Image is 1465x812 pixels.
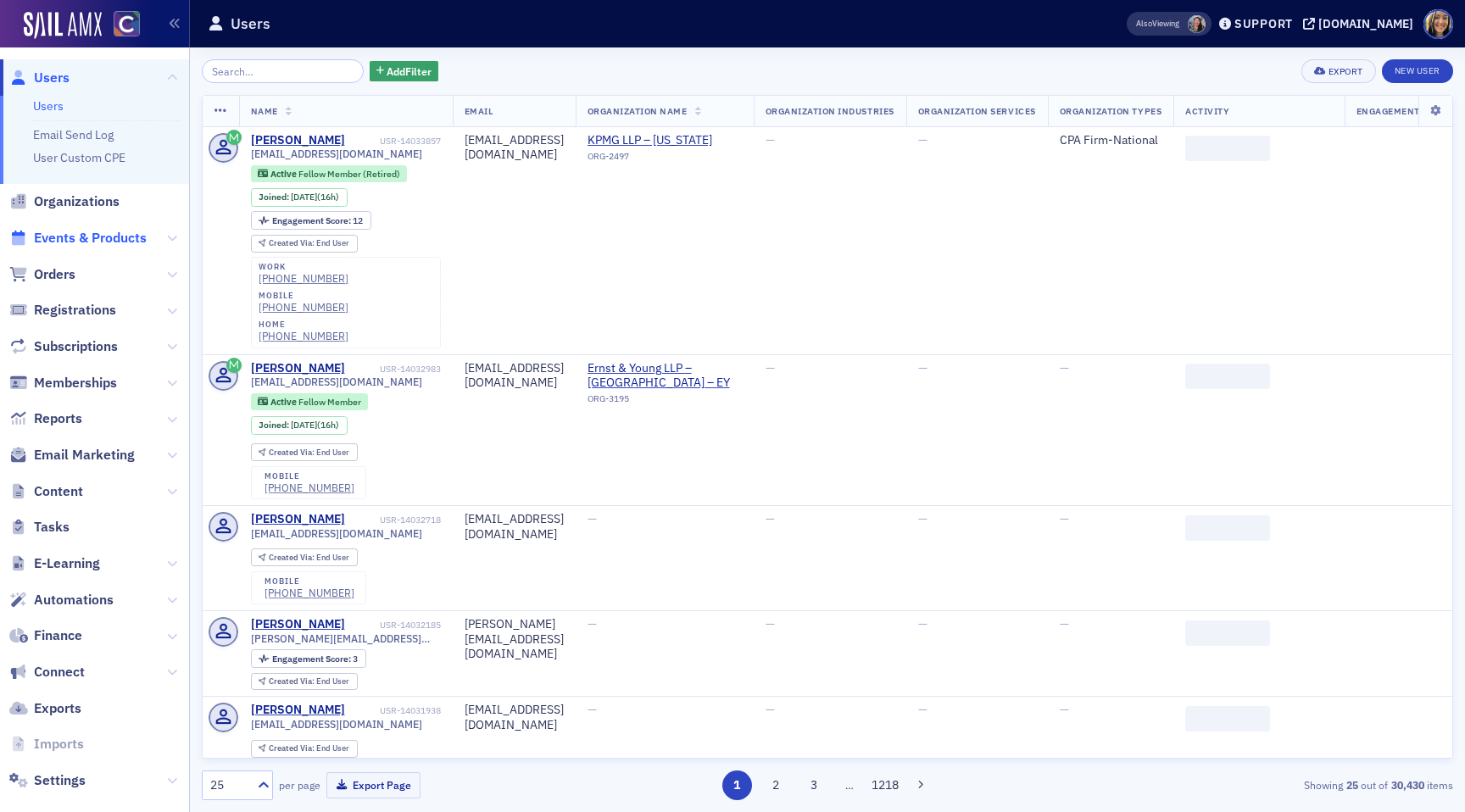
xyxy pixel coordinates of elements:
a: [PHONE_NUMBER] [259,330,348,342]
div: work [259,262,348,272]
a: [PHONE_NUMBER] [265,587,354,599]
span: Events & Products [34,229,147,247]
label: per page [279,777,320,793]
button: [DOMAIN_NAME] [1303,18,1419,30]
span: Profile [1423,9,1453,39]
div: Active: Active: Fellow Member (Retired) [251,165,408,182]
span: Active [270,168,298,180]
span: — [1060,616,1069,631]
span: Fellow Member [298,396,361,408]
span: Created Via : [269,552,316,563]
a: SailAMX [24,12,102,39]
span: Engagement Score : [272,214,353,226]
span: Joined : [259,420,291,431]
span: Registrations [34,301,116,320]
span: ‌ [1185,136,1270,161]
span: Settings [34,771,86,790]
span: [DATE] [291,419,317,431]
div: End User [269,239,349,248]
div: End User [269,744,349,754]
span: Imports [34,735,84,754]
div: End User [269,448,349,458]
a: New User [1382,59,1453,83]
img: SailAMX [114,11,140,37]
span: — [918,702,927,717]
strong: 25 [1343,777,1361,793]
a: Connect [9,663,85,681]
a: Exports [9,699,81,718]
a: Users [9,69,70,87]
span: Organization Types [1060,105,1161,117]
div: End User [269,677,349,687]
div: ORG-3195 [588,393,742,410]
span: Created Via : [269,237,316,248]
span: Organization Services [918,105,1036,117]
a: Users [33,98,64,114]
div: [EMAIL_ADDRESS][DOMAIN_NAME] [465,703,564,732]
a: [PERSON_NAME] [251,361,345,376]
a: Finance [9,626,82,645]
div: ORG-2497 [588,151,742,168]
span: Tasks [34,518,70,537]
span: Automations [34,591,114,609]
span: [EMAIL_ADDRESS][DOMAIN_NAME] [251,147,422,160]
div: 3 [272,654,358,664]
div: Active: Active: Fellow Member [251,393,369,410]
div: Created Via: End User [251,673,358,691]
button: Export Page [326,772,421,798]
div: Engagement Score: 12 [251,211,371,230]
a: Organizations [9,192,120,211]
span: Finance [34,626,82,645]
a: Imports [9,735,84,754]
span: Fellow Member (Retired) [298,168,400,180]
a: Subscriptions [9,337,118,356]
div: [EMAIL_ADDRESS][DOMAIN_NAME] [465,361,564,391]
div: USR-14031938 [348,705,441,716]
span: [PERSON_NAME][EMAIL_ADDRESS][DOMAIN_NAME] [251,632,441,645]
span: [EMAIL_ADDRESS][DOMAIN_NAME] [251,527,422,540]
div: USR-14032718 [348,514,441,526]
a: User Custom CPE [33,150,125,165]
span: [DATE] [291,191,317,203]
button: Export [1301,59,1375,83]
div: mobile [265,471,354,481]
a: Active Fellow Member (Retired) [258,168,399,179]
span: — [918,616,927,631]
div: Showing out of items [1048,777,1453,793]
a: [PHONE_NUMBER] [259,301,348,314]
a: Memberships [9,374,117,392]
div: 12 [272,216,363,225]
span: — [1060,702,1069,717]
span: — [918,511,927,526]
span: Created Via : [269,742,316,754]
a: [PERSON_NAME] [251,703,345,718]
div: [EMAIL_ADDRESS][DOMAIN_NAME] [465,512,564,542]
span: Tiffany Carson [1188,15,1206,33]
div: CPA Firm-National [1060,133,1161,148]
span: Organization Name [588,105,688,117]
span: ‌ [1185,515,1270,541]
div: mobile [259,291,348,301]
div: Created Via: End User [251,443,358,461]
span: Active [270,396,298,408]
span: Created Via : [269,447,316,458]
a: Settings [9,771,86,790]
a: Tasks [9,518,70,537]
div: Support [1234,16,1293,31]
a: [PERSON_NAME] [251,133,345,148]
input: Search… [202,59,364,83]
span: Organization Industries [766,105,894,117]
span: [EMAIL_ADDRESS][DOMAIN_NAME] [251,375,422,388]
a: Reports [9,409,82,428]
span: — [766,360,775,375]
span: — [1060,360,1069,375]
div: [PERSON_NAME] [251,617,345,632]
button: 2 [760,770,790,800]
span: Organizations [34,192,120,211]
span: — [918,132,927,147]
a: KPMG LLP – [US_STATE] [588,133,742,148]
